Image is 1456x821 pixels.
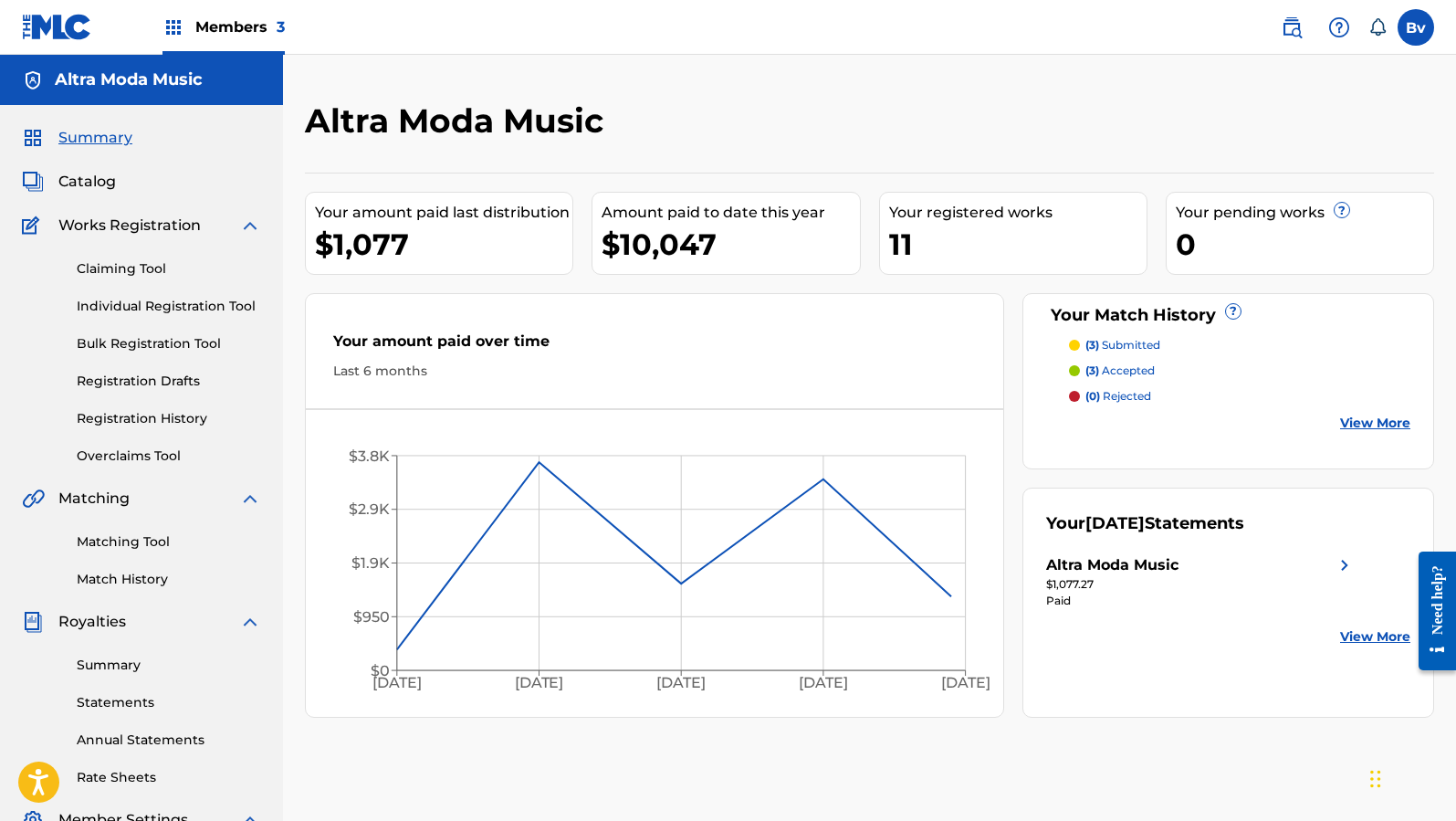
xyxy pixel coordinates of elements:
[77,731,261,750] a: Annual Statements
[77,372,261,391] a: Registration Drafts
[22,69,44,91] img: Accounts
[239,215,261,237] img: expand
[22,127,132,149] a: SummarySummary
[1046,303,1410,328] div: Your Match History
[1069,363,1410,379] a: (3) accepted
[77,570,261,589] a: Match History
[333,362,976,381] div: Last 6 months
[77,768,261,787] a: Rate Sheets
[1085,363,1099,377] span: (3)
[1085,389,1100,403] span: (0)
[1335,203,1349,217] span: ?
[315,202,572,224] div: Your amount paid last distribution
[349,501,390,519] tspan: $2.9K
[277,18,285,36] span: 3
[351,554,390,572] tspan: $1.9K
[1281,16,1303,38] img: search
[1046,554,1178,576] div: Altra Moda Music
[58,171,116,193] span: Catalog
[315,224,572,265] div: $1,077
[22,14,92,40] img: MLC Logo
[657,675,707,692] tspan: [DATE]
[1069,388,1410,405] a: (0) rejected
[1085,363,1155,379] p: accepted
[889,224,1147,265] div: 11
[602,224,859,265] div: $10,047
[239,611,261,633] img: expand
[22,127,44,149] img: Summary
[77,693,261,712] a: Statements
[22,488,45,510] img: Matching
[77,447,261,466] a: Overclaims Tool
[1370,752,1381,806] div: Slepen
[1046,554,1356,609] a: Altra Moda Musicright chevron icon$1,077.27Paid
[22,171,116,193] a: CatalogCatalog
[1405,536,1456,687] iframe: Resource Center
[800,675,849,692] tspan: [DATE]
[77,656,261,675] a: Summary
[1176,202,1433,224] div: Your pending works
[239,488,261,510] img: expand
[1321,9,1357,46] div: Help
[58,127,132,149] span: Summary
[1046,576,1356,593] div: $1,077.27
[77,532,261,552] a: Matching Tool
[162,16,184,38] img: Top Rightsholders
[1085,388,1151,405] p: rejected
[889,202,1147,224] div: Your registered works
[1176,224,1433,265] div: 0
[22,171,44,193] img: Catalog
[1046,511,1244,536] div: Your Statements
[1340,627,1410,647] a: View More
[77,297,261,316] a: Individual Registration Tool
[353,608,390,626] tspan: $950
[77,409,261,428] a: Registration History
[1340,414,1410,433] a: View More
[58,215,201,237] span: Works Registration
[1365,733,1456,821] div: Chatwidget
[1085,513,1145,533] span: [DATE]
[1226,304,1241,319] span: ?
[1368,18,1387,37] div: Notifications
[77,259,261,279] a: Claiming Tool
[1328,16,1350,38] img: help
[942,675,991,692] tspan: [DATE]
[333,331,976,362] div: Your amount paid over time
[515,675,564,692] tspan: [DATE]
[602,202,859,224] div: Amount paid to date this year
[371,662,390,679] tspan: $0
[77,334,261,353] a: Bulk Registration Tool
[349,447,390,465] tspan: $3.8K
[58,488,130,510] span: Matching
[22,215,46,237] img: Works Registration
[58,611,126,633] span: Royalties
[55,69,203,90] h5: Altra Moda Music
[1334,554,1356,576] img: right chevron icon
[195,16,285,37] span: Members
[1046,593,1356,609] div: Paid
[22,611,44,633] img: Royalties
[305,100,613,142] h2: Altra Moda Music
[1069,337,1410,353] a: (3) submitted
[1085,338,1099,352] span: (3)
[1273,9,1310,46] a: Public Search
[1085,337,1160,353] p: submitted
[372,675,422,692] tspan: [DATE]
[1365,733,1456,821] iframe: Chat Widget
[1398,9,1434,46] div: User Menu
